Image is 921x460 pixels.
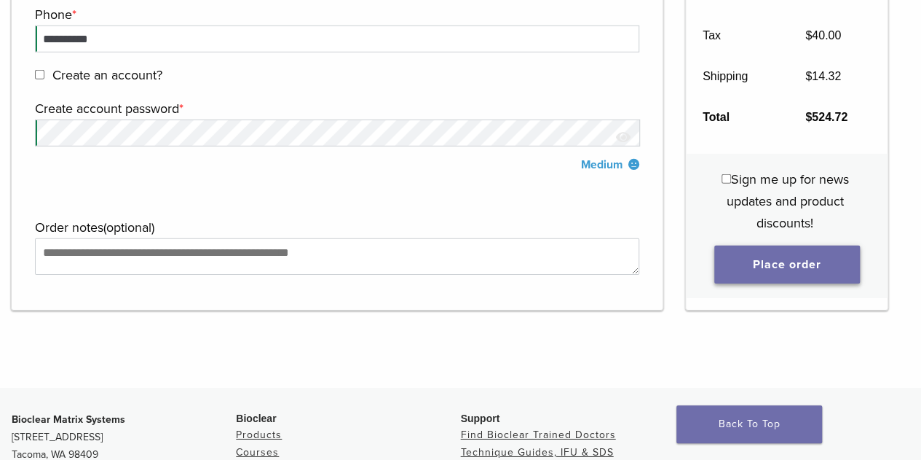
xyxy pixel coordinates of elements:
[608,120,639,157] button: Hide password
[12,413,125,426] strong: Bioclear Matrix Systems
[236,413,276,424] span: Bioclear
[805,29,812,42] span: $
[35,147,639,182] div: Medium
[35,98,636,120] label: Create account password
[727,171,849,231] span: Sign me up for news updates and product discounts!
[714,246,860,284] button: Place order
[805,70,812,82] span: $
[722,174,731,184] input: Sign me up for news updates and product discounts!
[461,446,614,459] a: Technique Guides, IFU & SDS
[686,56,788,97] th: Shipping
[805,70,841,82] bdi: 14.32
[805,111,847,123] bdi: 524.72
[103,219,154,235] span: (optional)
[805,29,841,42] bdi: 40.00
[461,413,500,424] span: Support
[35,217,636,238] label: Order notes
[52,67,162,83] span: Create an account?
[676,405,822,443] a: Back To Top
[236,429,282,441] a: Products
[35,4,636,26] label: Phone
[805,111,812,123] span: $
[686,97,788,138] th: Total
[686,15,788,56] th: Tax
[35,70,44,79] input: Create an account?
[236,446,279,459] a: Courses
[461,429,616,441] a: Find Bioclear Trained Doctors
